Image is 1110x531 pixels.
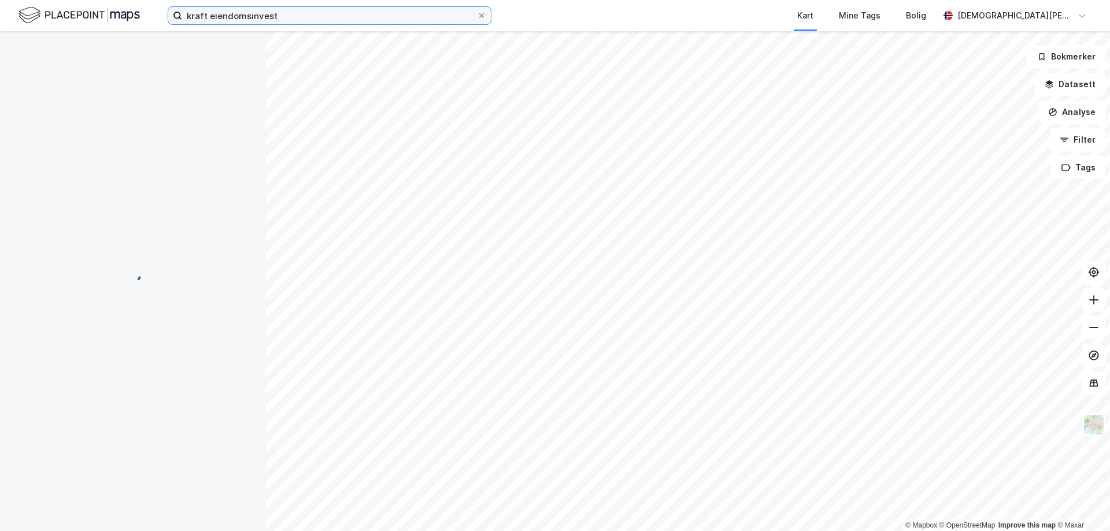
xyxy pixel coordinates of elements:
[905,521,937,529] a: Mapbox
[182,7,477,24] input: Søk på adresse, matrikkel, gårdeiere, leietakere eller personer
[957,9,1073,23] div: [DEMOGRAPHIC_DATA][PERSON_NAME]
[1050,128,1105,151] button: Filter
[1083,414,1105,436] img: Z
[1052,156,1105,179] button: Tags
[839,9,880,23] div: Mine Tags
[998,521,1056,529] a: Improve this map
[1027,45,1105,68] button: Bokmerker
[1035,73,1105,96] button: Datasett
[1052,476,1110,531] iframe: Chat Widget
[124,265,142,284] img: spinner.a6d8c91a73a9ac5275cf975e30b51cfb.svg
[939,521,996,529] a: OpenStreetMap
[1038,101,1105,124] button: Analyse
[18,5,140,25] img: logo.f888ab2527a4732fd821a326f86c7f29.svg
[797,9,813,23] div: Kart
[906,9,926,23] div: Bolig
